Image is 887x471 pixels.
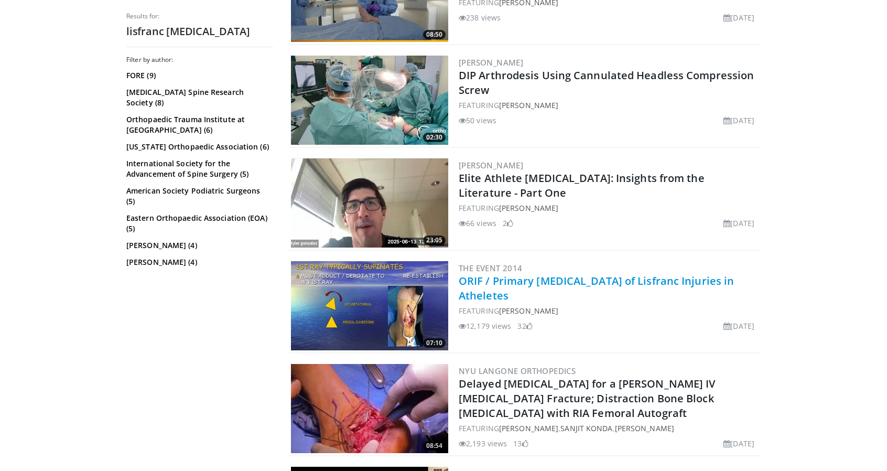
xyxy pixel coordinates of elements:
[126,70,271,81] a: FORE (9)
[459,320,511,331] li: 12,179 views
[291,158,448,248] a: 23:05
[459,366,576,376] a: NYU Langone Orthopedics
[126,12,273,20] p: Results for:
[459,423,759,434] div: FEATURING , ,
[499,306,558,316] a: [PERSON_NAME]
[423,235,446,245] span: 23:05
[459,160,523,170] a: [PERSON_NAME]
[459,57,523,68] a: [PERSON_NAME]
[126,87,271,108] a: [MEDICAL_DATA] Spine Research Society (8)
[459,274,734,303] a: ORIF / Primary [MEDICAL_DATA] of Lisfranc Injuries in Atheletes
[291,364,448,453] img: c0fb2fac-3b88-4819-9e84-7c37e54e570e.300x170_q85_crop-smart_upscale.jpg
[723,218,754,229] li: [DATE]
[723,115,754,126] li: [DATE]
[723,12,754,23] li: [DATE]
[126,213,271,234] a: Eastern Orthopaedic Association (EOA) (5)
[499,423,558,433] a: [PERSON_NAME]
[517,320,532,331] li: 32
[459,305,759,316] div: FEATURING
[126,257,271,267] a: [PERSON_NAME] (4)
[423,338,446,348] span: 07:10
[459,438,507,449] li: 2,193 views
[459,12,501,23] li: 238 views
[291,56,448,145] a: 02:30
[291,261,448,350] a: 07:10
[126,56,273,64] h3: Filter by author:
[291,364,448,453] a: 08:54
[126,25,273,38] h2: lisfranc [MEDICAL_DATA]
[459,171,705,200] a: Elite Athlete [MEDICAL_DATA]: Insights from the Literature - Part One
[503,218,513,229] li: 2
[499,100,558,110] a: [PERSON_NAME]
[560,423,612,433] a: Sanjit Konda
[459,202,759,213] div: FEATURING
[423,441,446,451] span: 08:54
[499,203,558,213] a: [PERSON_NAME]
[291,56,448,145] img: dd85cf1b-edf0-46fc-9230-fa1fbb5e55e7.300x170_q85_crop-smart_upscale.jpg
[459,263,523,273] a: The Event 2014
[423,133,446,142] span: 02:30
[459,377,716,420] a: Delayed [MEDICAL_DATA] for a [PERSON_NAME] IV [MEDICAL_DATA] Fracture; Distraction Bone Block [ME...
[126,240,271,251] a: [PERSON_NAME] (4)
[615,423,674,433] a: [PERSON_NAME]
[513,438,528,449] li: 13
[291,261,448,350] img: 04a586da-fa4e-4ad2-b9fa-91610906b0d2.300x170_q85_crop-smart_upscale.jpg
[423,30,446,39] span: 08:50
[126,186,271,207] a: American Society Podiatric Surgeons (5)
[459,100,759,111] div: FEATURING
[459,115,496,126] li: 50 views
[291,158,448,248] img: 6ac62543-4869-4e65-9a32-f393e3950e9e.300x170_q85_crop-smart_upscale.jpg
[459,218,496,229] li: 66 views
[126,142,271,152] a: [US_STATE] Orthopaedic Association (6)
[459,68,754,97] a: DIP Arthrodesis Using Cannulated Headless Compression Screw
[126,114,271,135] a: Orthopaedic Trauma Institute at [GEOGRAPHIC_DATA] (6)
[126,158,271,179] a: International Society for the Advancement of Spine Surgery (5)
[723,320,754,331] li: [DATE]
[723,438,754,449] li: [DATE]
